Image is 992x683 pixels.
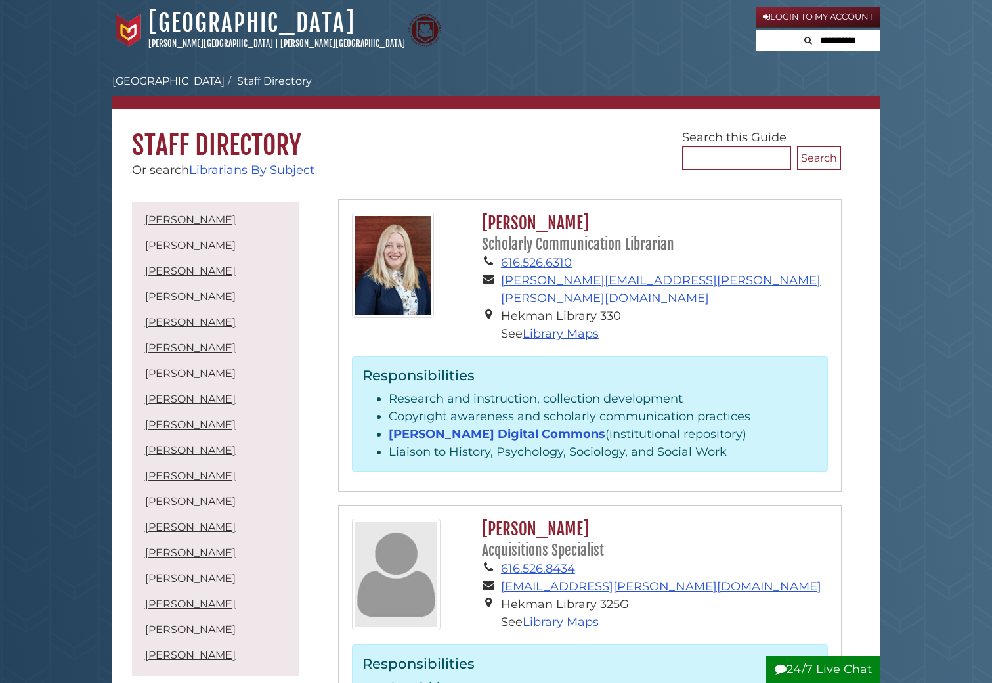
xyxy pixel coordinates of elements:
a: Library Maps [523,615,599,629]
h2: [PERSON_NAME] [475,519,827,560]
a: [PERSON_NAME] [145,213,236,226]
a: [GEOGRAPHIC_DATA] [112,75,225,87]
a: Staff Directory [237,75,312,87]
button: 24/7 Live Chat [766,656,880,683]
a: [PERSON_NAME] [145,239,236,252]
a: [PERSON_NAME] [145,470,236,482]
span: | [275,38,278,49]
a: [PERSON_NAME] [145,649,236,661]
a: [PERSON_NAME] [145,495,236,508]
li: Hekman Library 325G See [501,596,828,631]
a: [PERSON_NAME] [145,367,236,380]
a: [PERSON_NAME][GEOGRAPHIC_DATA] [280,38,405,49]
a: [PERSON_NAME][EMAIL_ADDRESS][PERSON_NAME][PERSON_NAME][DOMAIN_NAME] [501,273,821,305]
a: [PERSON_NAME] [145,341,236,354]
li: (institutional repository) [389,426,817,443]
img: Calvin Theological Seminary [408,14,441,47]
span: Or search [132,163,314,177]
a: [PERSON_NAME] [145,290,236,303]
a: [EMAIL_ADDRESS][PERSON_NAME][DOMAIN_NAME] [501,579,821,594]
a: [PERSON_NAME] [145,418,236,431]
a: Librarians By Subject [189,163,314,177]
a: Library Maps [523,326,599,341]
a: [PERSON_NAME] [145,265,236,277]
small: Acquisitions Specialist [482,542,604,559]
a: [PERSON_NAME] Digital Commons [389,427,605,441]
h2: [PERSON_NAME] [475,213,827,254]
li: Liaison to History, Psychology, Sociology, and Social Work [389,443,817,461]
a: [PERSON_NAME] [145,444,236,456]
a: [PERSON_NAME] [145,316,236,328]
img: profile_125x160.jpg [352,519,441,630]
img: gina_bolger_125x160.jpg [352,213,434,318]
h3: Responsibilities [362,655,817,672]
a: [PERSON_NAME] [145,598,236,610]
h3: Responsibilities [362,366,817,384]
button: Search [800,30,816,48]
a: [GEOGRAPHIC_DATA] [148,9,355,37]
a: 616.526.8434 [501,562,575,576]
button: Search [797,146,841,170]
a: [PERSON_NAME] [145,572,236,584]
h1: Staff Directory [112,109,880,162]
a: Login to My Account [756,7,880,28]
a: 616.526.6310 [501,255,572,270]
li: Copyright awareness and scholarly communication practices [389,408,817,426]
small: Scholarly Communication Librarian [482,236,674,253]
li: Research and instruction, collection development [389,390,817,408]
a: [PERSON_NAME] [145,546,236,559]
a: [PERSON_NAME][GEOGRAPHIC_DATA] [148,38,273,49]
img: Calvin University [112,14,145,47]
a: [PERSON_NAME] [145,623,236,636]
i: Search [804,36,812,45]
li: Hekman Library 330 See [501,307,828,343]
nav: breadcrumb [112,74,880,109]
a: [PERSON_NAME] [145,393,236,405]
div: Guide Pages [132,199,299,683]
a: [PERSON_NAME] [145,521,236,533]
